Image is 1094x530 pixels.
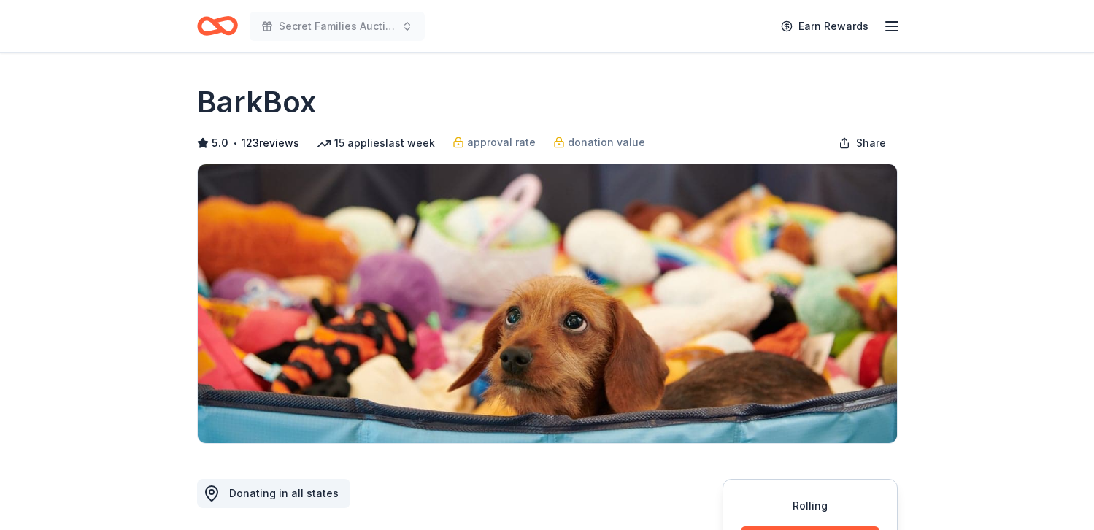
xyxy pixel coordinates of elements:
span: Share [856,134,886,152]
span: 5.0 [212,134,228,152]
span: donation value [568,134,645,151]
span: • [232,137,237,149]
a: approval rate [452,134,536,151]
div: 15 applies last week [317,134,435,152]
a: Home [197,9,238,43]
span: approval rate [467,134,536,151]
a: Earn Rewards [772,13,877,39]
a: donation value [553,134,645,151]
span: Donating in all states [229,487,339,499]
div: Rolling [741,497,879,515]
h1: BarkBox [197,82,316,123]
button: Share [827,128,898,158]
span: Secret Families Auction [279,18,396,35]
img: Image for BarkBox [198,164,897,443]
button: 123reviews [242,134,299,152]
button: Secret Families Auction [250,12,425,41]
